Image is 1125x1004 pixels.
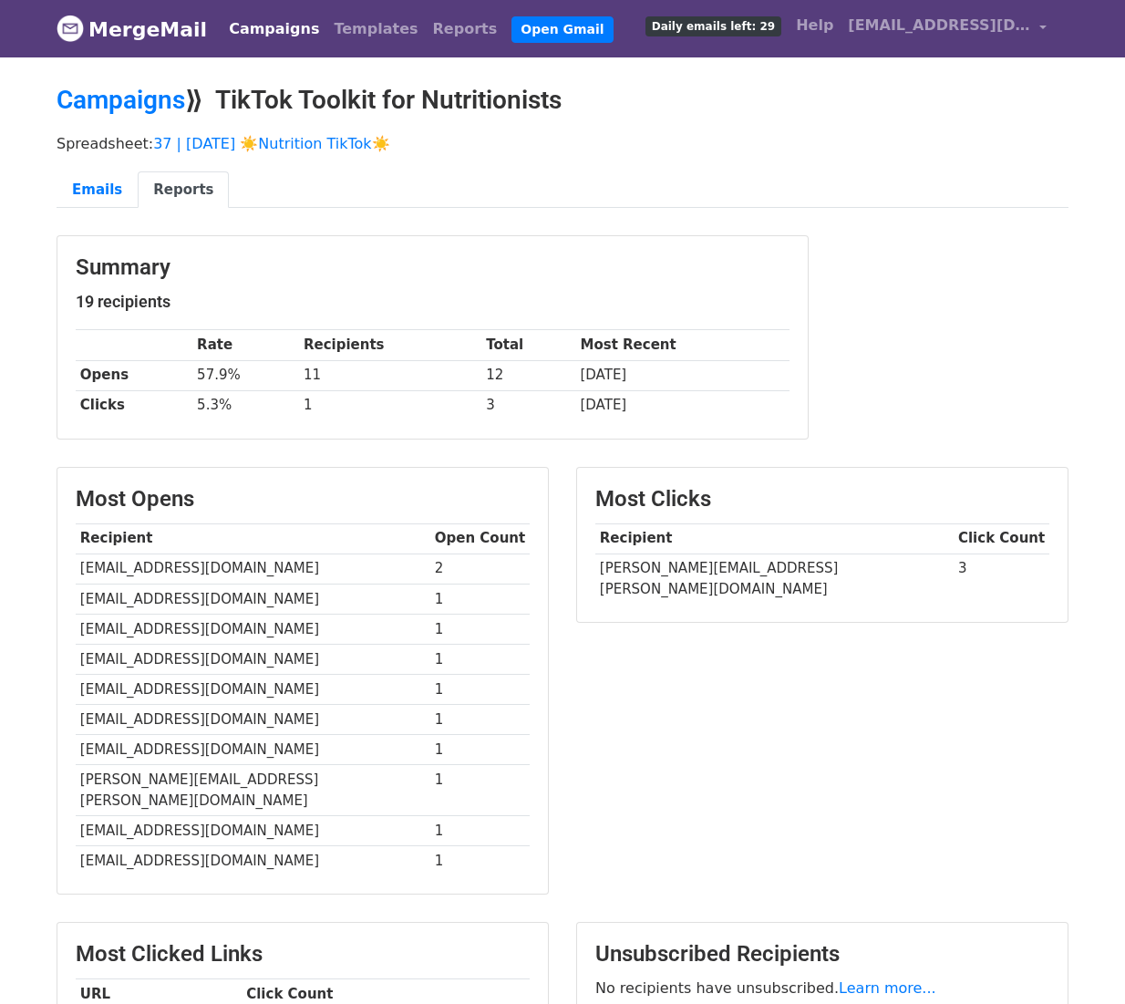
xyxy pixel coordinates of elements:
[76,815,430,845] td: [EMAIL_ADDRESS][DOMAIN_NAME]
[595,978,1049,998] p: No recipients have unsubscribed.
[153,135,389,152] a: 37 | [DATE] ☀️Nutrition TikTok☀️
[76,735,430,765] td: [EMAIL_ADDRESS][DOMAIN_NAME]
[1034,916,1125,1004] iframe: Chat Widget
[76,675,430,705] td: [EMAIL_ADDRESS][DOMAIN_NAME]
[430,614,530,644] td: 1
[430,815,530,845] td: 1
[595,523,954,554] th: Recipient
[954,523,1049,554] th: Click Count
[192,360,299,390] td: 57.9%
[57,171,138,209] a: Emails
[430,554,530,584] td: 2
[57,10,207,48] a: MergeMail
[426,11,505,47] a: Reports
[76,846,430,876] td: [EMAIL_ADDRESS][DOMAIN_NAME]
[576,360,790,390] td: [DATE]
[645,16,781,36] span: Daily emails left: 29
[76,254,790,281] h3: Summary
[481,330,575,360] th: Total
[511,16,613,43] a: Open Gmail
[954,554,1049,604] td: 3
[138,171,229,209] a: Reports
[76,584,430,614] td: [EMAIL_ADDRESS][DOMAIN_NAME]
[595,554,954,604] td: [PERSON_NAME][EMAIL_ADDRESS][PERSON_NAME][DOMAIN_NAME]
[299,390,481,420] td: 1
[481,390,575,420] td: 3
[839,979,936,997] a: Learn more...
[595,941,1049,968] h3: Unsubscribed Recipients
[76,941,530,968] h3: Most Clicked Links
[595,486,1049,512] h3: Most Clicks
[841,7,1054,50] a: [EMAIL_ADDRESS][DOMAIN_NAME]
[76,292,790,312] h5: 19 recipients
[299,330,481,360] th: Recipients
[430,765,530,816] td: 1
[576,330,790,360] th: Most Recent
[430,644,530,674] td: 1
[430,846,530,876] td: 1
[848,15,1030,36] span: [EMAIL_ADDRESS][DOMAIN_NAME]
[222,11,326,47] a: Campaigns
[57,85,1068,116] h2: ⟫ TikTok Toolkit for Nutritionists
[192,330,299,360] th: Rate
[430,675,530,705] td: 1
[430,523,530,554] th: Open Count
[789,7,841,44] a: Help
[76,486,530,512] h3: Most Opens
[76,614,430,644] td: [EMAIL_ADDRESS][DOMAIN_NAME]
[57,15,84,42] img: MergeMail logo
[192,390,299,420] td: 5.3%
[638,7,789,44] a: Daily emails left: 29
[430,584,530,614] td: 1
[57,134,1068,153] p: Spreadsheet:
[299,360,481,390] td: 11
[76,390,192,420] th: Clicks
[76,360,192,390] th: Opens
[57,85,185,115] a: Campaigns
[481,360,575,390] td: 12
[326,11,425,47] a: Templates
[76,644,430,674] td: [EMAIL_ADDRESS][DOMAIN_NAME]
[430,735,530,765] td: 1
[76,705,430,735] td: [EMAIL_ADDRESS][DOMAIN_NAME]
[76,523,430,554] th: Recipient
[76,765,430,816] td: [PERSON_NAME][EMAIL_ADDRESS][PERSON_NAME][DOMAIN_NAME]
[576,390,790,420] td: [DATE]
[430,705,530,735] td: 1
[76,554,430,584] td: [EMAIL_ADDRESS][DOMAIN_NAME]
